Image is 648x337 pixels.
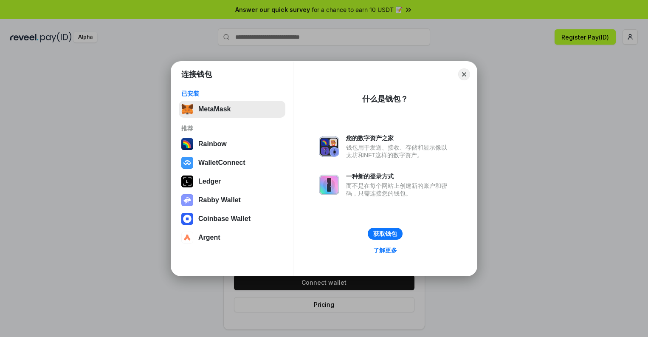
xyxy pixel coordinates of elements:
div: 获取钱包 [373,230,397,238]
div: WalletConnect [198,159,245,167]
div: 一种新的登录方式 [346,173,451,180]
div: 推荐 [181,125,283,132]
div: 而不是在每个网站上创建新的账户和密码，只需连接您的钱包。 [346,182,451,197]
div: Coinbase Wallet [198,215,251,223]
button: Coinbase Wallet [179,210,285,227]
button: Rainbow [179,136,285,153]
div: 钱包用于发送、接收、存储和显示像以太坊和NFT这样的数字资产。 [346,144,451,159]
div: Ledger [198,178,221,185]
div: 什么是钱包？ [362,94,408,104]
button: Close [458,68,470,80]
img: svg+xml,%3Csvg%20width%3D%22120%22%20height%3D%22120%22%20viewBox%3D%220%200%20120%20120%22%20fil... [181,138,193,150]
a: 了解更多 [368,245,402,256]
img: svg+xml,%3Csvg%20xmlns%3D%22http%3A%2F%2Fwww.w3.org%2F2000%2Fsvg%22%20fill%3D%22none%22%20viewBox... [181,194,193,206]
img: svg+xml,%3Csvg%20fill%3D%22none%22%20height%3D%2233%22%20viewBox%3D%220%200%2035%2033%22%20width%... [181,103,193,115]
h1: 连接钱包 [181,69,212,79]
div: 已安装 [181,90,283,97]
div: MetaMask [198,105,231,113]
img: svg+xml,%3Csvg%20width%3D%2228%22%20height%3D%2228%22%20viewBox%3D%220%200%2028%2028%22%20fill%3D... [181,213,193,225]
button: MetaMask [179,101,285,118]
button: Rabby Wallet [179,192,285,209]
div: 了解更多 [373,246,397,254]
img: svg+xml,%3Csvg%20xmlns%3D%22http%3A%2F%2Fwww.w3.org%2F2000%2Fsvg%22%20fill%3D%22none%22%20viewBox... [319,175,339,195]
div: Argent [198,234,220,241]
div: 您的数字资产之家 [346,134,451,142]
button: WalletConnect [179,154,285,171]
button: Argent [179,229,285,246]
img: svg+xml,%3Csvg%20xmlns%3D%22http%3A%2F%2Fwww.w3.org%2F2000%2Fsvg%22%20width%3D%2228%22%20height%3... [181,176,193,187]
img: svg+xml,%3Csvg%20xmlns%3D%22http%3A%2F%2Fwww.w3.org%2F2000%2Fsvg%22%20fill%3D%22none%22%20viewBox... [319,136,339,157]
img: svg+xml,%3Csvg%20width%3D%2228%22%20height%3D%2228%22%20viewBox%3D%220%200%2028%2028%22%20fill%3D... [181,232,193,244]
div: Rainbow [198,140,227,148]
div: Rabby Wallet [198,196,241,204]
img: svg+xml,%3Csvg%20width%3D%2228%22%20height%3D%2228%22%20viewBox%3D%220%200%2028%2028%22%20fill%3D... [181,157,193,169]
button: 获取钱包 [368,228,403,240]
button: Ledger [179,173,285,190]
